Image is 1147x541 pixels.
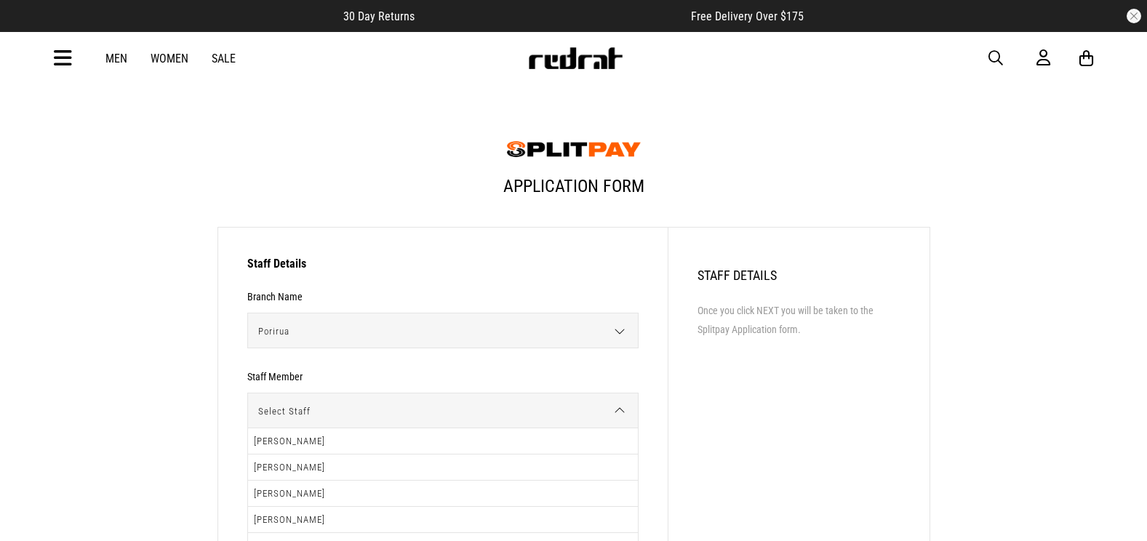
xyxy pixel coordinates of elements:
[691,9,804,23] span: Free Delivery Over $175
[212,52,236,65] a: Sale
[248,428,638,454] li: [PERSON_NAME]
[105,52,127,65] a: Men
[698,268,900,283] h2: Staff Details
[248,481,638,507] li: [PERSON_NAME]
[248,454,638,481] li: [PERSON_NAME]
[217,164,930,220] h1: Application Form
[247,371,303,382] h3: Staff Member
[151,52,188,65] a: Women
[247,257,639,279] h3: Staff Details
[698,302,900,338] li: Once you click NEXT you will be taken to the Splitpay Application form.
[247,291,303,302] h3: Branch Name
[248,313,628,349] span: Porirua
[248,393,628,429] span: Select Staff
[248,507,638,533] li: [PERSON_NAME]
[527,47,623,69] img: Redrat logo
[444,9,662,23] iframe: Customer reviews powered by Trustpilot
[343,9,415,23] span: 30 Day Returns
